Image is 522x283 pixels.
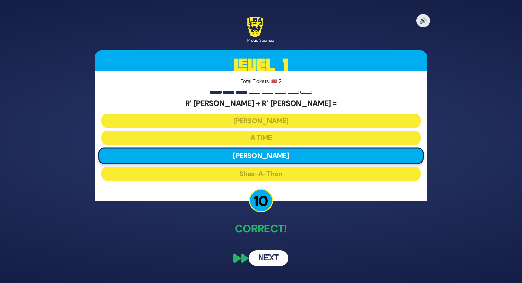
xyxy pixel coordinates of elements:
[98,147,424,164] button: [PERSON_NAME]
[247,17,263,37] img: LBA
[416,14,430,27] button: 🔊
[101,167,421,181] button: Shas-A-Thon
[249,189,273,212] p: 10
[101,114,421,128] button: [PERSON_NAME]
[249,250,288,266] button: Next
[95,50,427,81] h3: Level 1
[101,77,421,86] p: Total Tickets: 🎟️ 2
[101,131,421,145] button: A TIME
[101,99,421,108] h5: R’ [PERSON_NAME] + R’ [PERSON_NAME] =
[247,37,275,43] div: Proud Sponsor
[95,221,427,237] p: Correct!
